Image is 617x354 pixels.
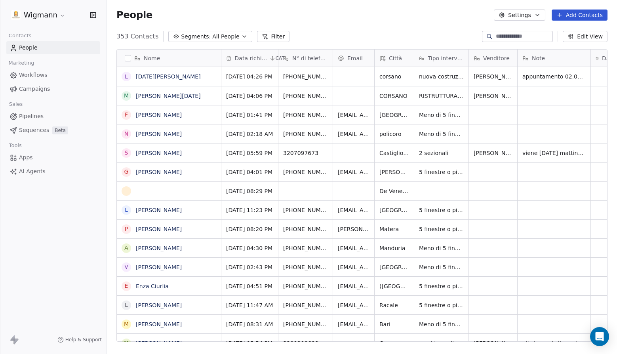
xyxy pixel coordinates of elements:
[283,168,328,176] span: [PHONE_NUMBER]
[125,225,128,233] div: P
[6,151,100,164] a: Apps
[552,10,607,21] button: Add Contacts
[144,54,160,62] span: Nome
[419,263,464,271] span: Meno di 5 finestre
[6,140,25,151] span: Tools
[283,263,328,271] span: [PHONE_NUMBER]
[379,339,409,347] span: Corsano
[474,339,512,347] span: [PERSON_NAME]
[136,112,182,118] a: [PERSON_NAME]
[124,244,128,252] div: A
[379,244,409,252] span: Manduria
[338,168,369,176] span: [EMAIL_ADDRESS][DOMAIN_NAME]
[338,130,369,138] span: [EMAIL_ADDRESS][DOMAIN_NAME]
[428,54,464,62] span: Tipo intervento
[226,282,273,290] span: [DATE] 04:51 PM
[226,320,273,328] span: [DATE] 08:31 AM
[226,92,273,100] span: [DATE] 04:06 PM
[125,206,128,214] div: L
[419,225,464,233] span: 5 finestre o più di 5
[419,73,464,80] span: nuova costruzione
[6,82,100,96] a: Campaigns
[338,282,369,290] span: [EMAIL_ADDRESS][DOMAIN_NAME]
[226,168,273,176] span: [DATE] 04:01 PM
[11,10,21,20] img: 1630668995401.jpeg
[379,206,409,214] span: [GEOGRAPHIC_DATA]
[226,339,273,347] span: [DATE] 05:54 PM
[226,263,273,271] span: [DATE] 02:43 PM
[419,111,464,119] span: Meno di 5 finestre
[338,206,369,214] span: [EMAIL_ADDRESS][DOMAIN_NAME]
[419,282,464,290] span: 5 finestre o più di 5
[518,50,590,67] div: Note
[19,167,46,176] span: AI Agents
[338,301,369,309] span: [EMAIL_ADDRESS][DOMAIN_NAME]
[483,54,510,62] span: Venditore
[379,130,409,138] span: policoro
[6,165,100,178] a: AI Agents
[125,149,128,157] div: S
[136,169,182,175] a: [PERSON_NAME]
[522,339,586,347] span: gli siamo stati consigliati da un amico - ha chiamato qui in azienda
[419,130,464,138] span: Meno di 5 finestre
[212,33,239,41] span: All People
[19,71,48,79] span: Workflows
[379,225,409,233] span: Matera
[6,98,26,110] span: Sales
[226,130,273,138] span: [DATE] 02:18 AM
[5,30,35,42] span: Contacts
[24,10,57,20] span: Wigmann
[124,320,129,328] div: M
[347,54,363,62] span: Email
[136,283,169,289] a: Enza Ciurlia
[136,131,182,137] a: [PERSON_NAME]
[379,282,409,290] span: ([GEOGRAPHIC_DATA], ), Taurisano
[379,149,409,157] span: Castiglione
[257,31,290,42] button: Filter
[116,9,152,21] span: People
[136,264,182,270] a: [PERSON_NAME]
[419,149,464,157] span: 2 sezionali
[136,321,182,327] a: [PERSON_NAME]
[6,124,100,137] a: SequencesBeta
[124,130,128,138] div: n
[124,339,129,347] div: M
[124,168,129,176] div: G
[6,69,100,82] a: Workflows
[5,57,38,69] span: Marketing
[338,320,369,328] span: [EMAIL_ADDRESS][DOMAIN_NAME]
[379,187,409,195] span: De Venezia Telefono [PHONE_NUMBER] Città Noci Email [EMAIL_ADDRESS][DOMAIN_NAME] Messaggio Buongi...
[379,111,409,119] span: [GEOGRAPHIC_DATA]
[136,302,182,308] a: [PERSON_NAME]
[283,149,328,157] span: 3207097673
[136,340,182,346] a: [PERSON_NAME]
[19,153,33,162] span: Apps
[283,339,328,347] span: 3209209688
[590,327,609,346] div: Open Intercom Messenger
[474,73,512,80] span: [PERSON_NAME]
[6,41,100,54] a: People
[419,168,464,176] span: 5 finestre o più di 5
[117,50,221,67] div: Nome
[532,54,545,62] span: Note
[469,50,517,67] div: Venditore
[136,226,182,232] a: [PERSON_NAME]
[379,73,409,80] span: corsano
[19,112,44,121] span: Pipelines
[116,32,158,41] span: 353 Contacts
[226,301,273,309] span: [DATE] 11:47 AM
[522,149,586,157] span: viene [DATE] mattina 3/9 alle 12.00
[136,93,201,99] a: [PERSON_NAME][DATE]
[338,225,369,233] span: [PERSON_NAME][EMAIL_ADDRESS][DOMAIN_NAME]
[52,126,68,134] span: Beta
[474,149,512,157] span: [PERSON_NAME]
[226,73,273,80] span: [DATE] 04:26 PM
[379,263,409,271] span: [GEOGRAPHIC_DATA]
[117,67,221,342] div: grid
[338,111,369,119] span: [EMAIL_ADDRESS][DOMAIN_NAME]
[292,54,328,62] span: N° di telefono
[125,282,128,290] div: E
[379,168,409,176] span: [PERSON_NAME]
[419,339,464,347] span: pvc bianco lisico
[136,207,182,213] a: [PERSON_NAME]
